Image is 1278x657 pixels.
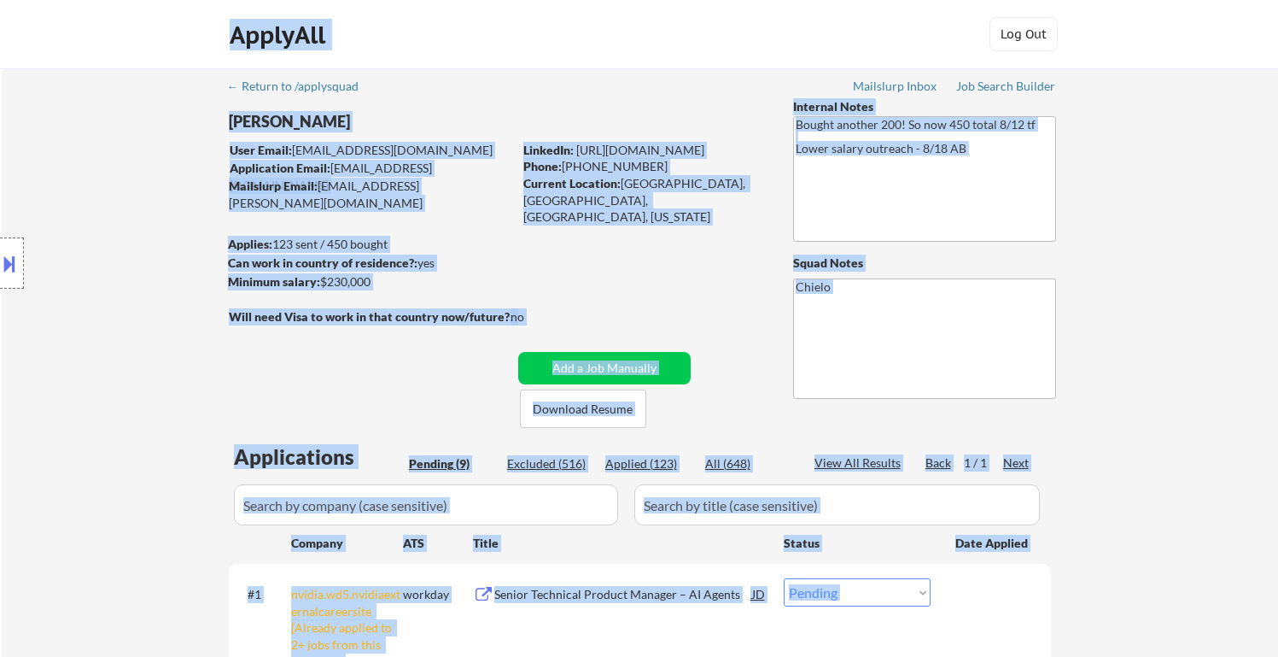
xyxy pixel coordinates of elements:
strong: Current Location: [523,176,621,191]
div: Title [473,535,767,552]
strong: Will need Visa to work in that country now/future?: [229,309,513,324]
div: Mailslurp Inbox [853,80,938,92]
div: Next [1003,455,1030,472]
input: Search by company (case sensitive) [234,484,618,525]
div: workday [403,586,473,603]
div: [PERSON_NAME] [229,111,580,132]
div: Back [925,455,953,472]
div: 123 sent / 450 bought [228,236,512,253]
button: Log Out [989,17,1058,51]
div: $230,000 [228,273,512,290]
a: Job Search Builder [956,79,1056,97]
div: JD [750,578,767,609]
div: Applied (123) [605,455,691,472]
a: [URL][DOMAIN_NAME] [576,143,704,157]
div: ApplyAll [230,21,330,50]
div: no [511,308,559,326]
div: [GEOGRAPHIC_DATA], [GEOGRAPHIC_DATA], [GEOGRAPHIC_DATA], [US_STATE] [523,175,765,226]
div: yes [228,255,507,272]
div: ← Return to /applysquad [227,80,375,92]
div: 1 / 1 [964,455,1003,472]
a: ← Return to /applysquad [227,79,375,97]
div: Senior Technical Product Manager – AI Agents [494,586,752,603]
div: Excluded (516) [507,455,592,472]
div: Job Search Builder [956,80,1056,92]
div: View All Results [814,455,906,472]
button: Add a Job Manually [518,352,691,384]
strong: Can work in country of residence?: [228,255,417,270]
div: All (648) [705,455,791,472]
div: [EMAIL_ADDRESS][DOMAIN_NAME] [230,142,512,159]
a: Mailslurp Inbox [853,79,938,97]
strong: LinkedIn: [523,143,574,157]
strong: Phone: [523,159,562,173]
div: Squad Notes [793,255,1056,272]
div: Company [291,535,403,552]
div: Internal Notes [793,98,1056,115]
div: [EMAIL_ADDRESS][DOMAIN_NAME] [230,160,512,193]
input: Search by title (case sensitive) [634,484,1040,525]
div: Status [784,527,931,558]
div: [EMAIL_ADDRESS][PERSON_NAME][DOMAIN_NAME] [229,178,512,211]
button: Download Resume [520,390,646,428]
div: ATS [403,535,473,552]
div: [PHONE_NUMBER] [523,158,765,175]
div: Date Applied [955,535,1030,552]
div: #1 [248,586,277,603]
div: Applications [234,447,403,467]
div: Pending (9) [409,455,494,472]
